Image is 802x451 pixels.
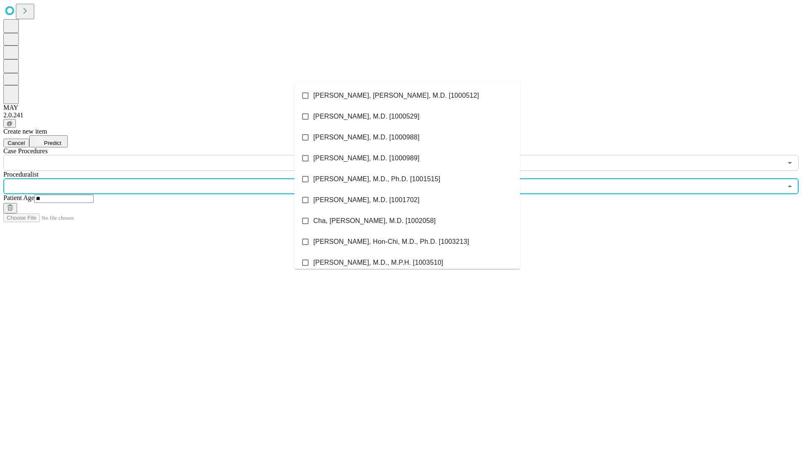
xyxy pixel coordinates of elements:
[313,132,419,142] span: [PERSON_NAME], M.D. [1000988]
[8,140,25,146] span: Cancel
[313,216,436,226] span: Cha, [PERSON_NAME], M.D. [1002058]
[3,147,48,155] span: Scheduled Procedure
[29,135,68,147] button: Predict
[3,111,799,119] div: 2.0.241
[313,111,419,122] span: [PERSON_NAME], M.D. [1000529]
[44,140,61,146] span: Predict
[784,157,796,169] button: Open
[3,119,16,128] button: @
[3,194,34,201] span: Patient Age
[3,139,29,147] button: Cancel
[784,180,796,192] button: Close
[313,174,440,184] span: [PERSON_NAME], M.D., Ph.D. [1001515]
[313,91,479,101] span: [PERSON_NAME], [PERSON_NAME], M.D. [1000512]
[7,120,13,127] span: @
[313,237,469,247] span: [PERSON_NAME], Hon-Chi, M.D., Ph.D. [1003213]
[3,128,47,135] span: Create new item
[313,195,419,205] span: [PERSON_NAME], M.D. [1001702]
[313,258,443,268] span: [PERSON_NAME], M.D., M.P.H. [1003510]
[3,104,799,111] div: MAY
[313,153,419,163] span: [PERSON_NAME], M.D. [1000989]
[3,171,38,178] span: Proceduralist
